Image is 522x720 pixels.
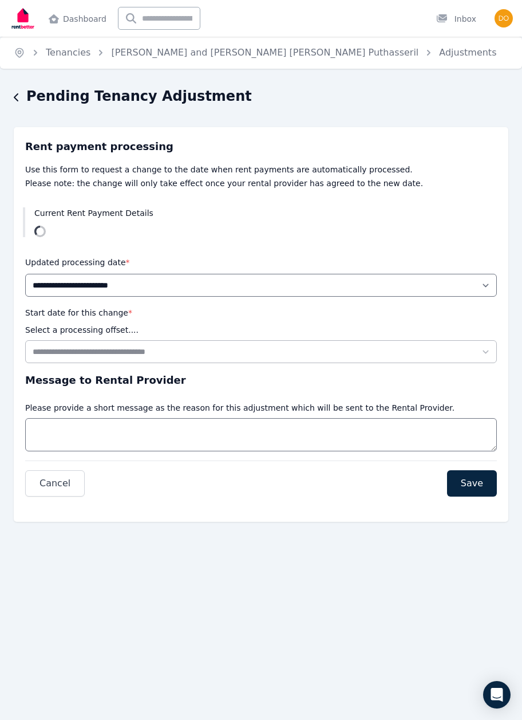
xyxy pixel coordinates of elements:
div: Open Intercom Messenger [483,681,511,709]
img: Cleetus Mary Madonna Puthasseril [495,9,513,27]
a: Tenancies [46,47,90,58]
p: Use this form to request a change to the date when rent payments are automatically processed. [25,164,497,175]
h3: Rent payment processing [25,139,497,155]
label: Updated processing date [25,258,130,267]
span: Save [461,477,483,490]
h1: Pending Tenancy Adjustment [26,87,252,105]
button: Cancel [25,470,85,497]
button: Save [447,470,497,497]
img: RentBetter [9,4,37,33]
p: Please note: the change will only take effect once your rental provider has agreed to the new date. [25,178,497,189]
h3: Current Rent Payment Details [34,207,499,219]
a: [PERSON_NAME] and [PERSON_NAME] [PERSON_NAME] Puthasseril [111,47,418,58]
h3: Message to Rental Provider [25,372,497,388]
div: Inbox [436,13,476,25]
p: Select a processing offset.... [25,324,139,336]
label: Start date for this change [25,308,132,317]
p: Please provide a short message as the reason for this adjustment which will be sent to the Rental... [25,402,454,414]
span: Cancel [39,477,70,490]
a: Adjustments [439,47,496,58]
